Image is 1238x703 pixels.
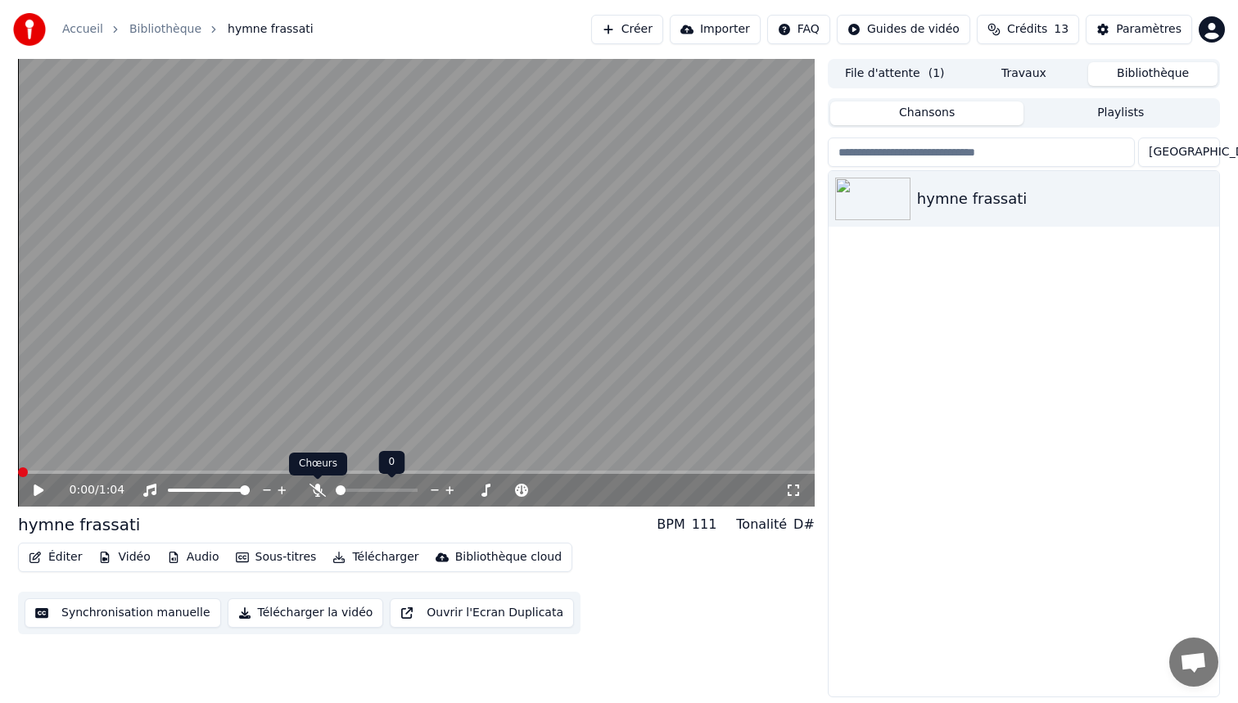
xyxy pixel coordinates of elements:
button: Paramètres [1086,15,1192,44]
span: hymne frassati [228,21,314,38]
span: 0:00 [70,482,95,498]
button: Audio [160,546,226,569]
div: Ouvrir le chat [1169,638,1218,687]
span: ( 1 ) [929,65,945,82]
button: Guides de vidéo [837,15,970,44]
button: Ouvrir l'Ecran Duplicata [390,598,574,628]
button: Éditer [22,546,88,569]
a: Accueil [62,21,103,38]
div: 0 [379,451,405,474]
button: Bibliothèque [1088,62,1218,86]
span: 13 [1054,21,1069,38]
button: Créer [591,15,663,44]
button: Crédits13 [977,15,1079,44]
span: 1:04 [99,482,124,498]
nav: breadcrumb [62,21,314,38]
button: Travaux [960,62,1089,86]
div: D# [793,515,815,534]
button: Télécharger [326,546,425,569]
button: Chansons [830,101,1024,125]
button: Playlists [1023,101,1218,125]
span: Crédits [1007,21,1047,38]
button: File d'attente [830,62,960,86]
button: Sous-titres [229,546,323,569]
div: / [70,482,109,498]
div: Tonalité [736,515,787,534]
div: hymne frassati [18,513,140,536]
div: Paramètres [1116,21,1182,38]
a: Bibliothèque [129,21,201,38]
button: Importer [670,15,761,44]
div: hymne frassati [917,187,1213,210]
button: Vidéo [92,546,156,569]
button: Télécharger la vidéo [228,598,384,628]
div: Bibliothèque cloud [455,549,562,566]
img: youka [13,13,46,46]
button: FAQ [767,15,830,44]
div: 111 [692,515,717,534]
div: Chœurs [289,453,347,475]
button: Synchronisation manuelle [25,598,221,628]
div: BPM [657,515,685,534]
